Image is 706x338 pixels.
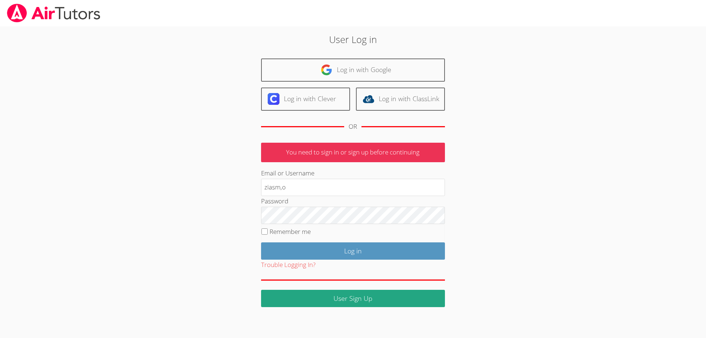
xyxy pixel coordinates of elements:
[261,242,445,260] input: Log in
[321,64,332,76] img: google-logo-50288ca7cdecda66e5e0955fdab243c47b7ad437acaf1139b6f446037453330a.svg
[363,93,374,105] img: classlink-logo-d6bb404cc1216ec64c9a2012d9dc4662098be43eaf13dc465df04b49fa7ab582.svg
[268,93,279,105] img: clever-logo-6eab21bc6e7a338710f1a6ff85c0baf02591cd810cc4098c63d3a4b26e2feb20.svg
[261,260,315,270] button: Trouble Logging In?
[261,169,314,177] label: Email or Username
[261,197,288,205] label: Password
[261,58,445,82] a: Log in with Google
[6,4,101,22] img: airtutors_banner-c4298cdbf04f3fff15de1276eac7730deb9818008684d7c2e4769d2f7ddbe033.png
[349,121,357,132] div: OR
[261,88,350,111] a: Log in with Clever
[261,290,445,307] a: User Sign Up
[163,32,544,46] h2: User Log in
[356,88,445,111] a: Log in with ClassLink
[261,143,445,162] p: You need to sign in or sign up before continuing
[270,227,311,236] label: Remember me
